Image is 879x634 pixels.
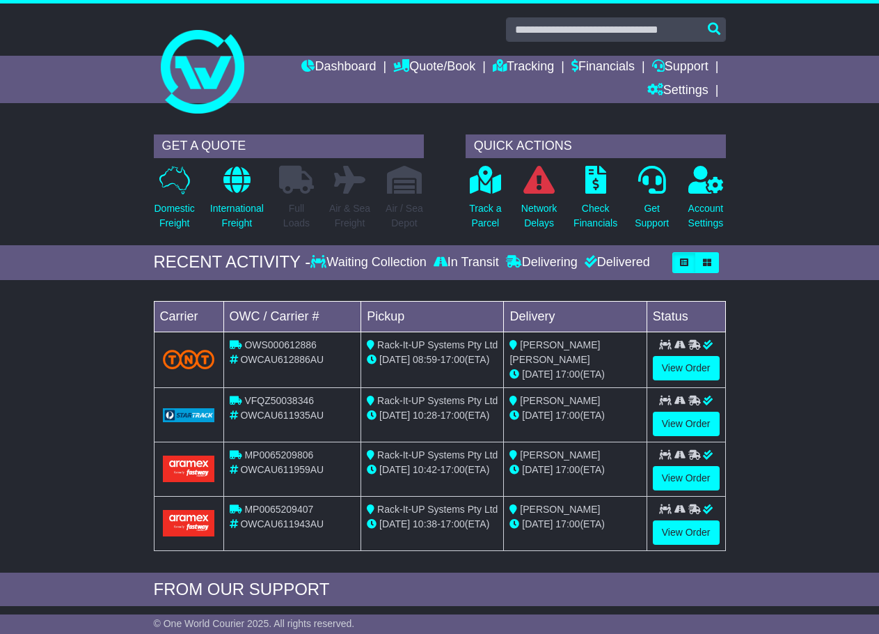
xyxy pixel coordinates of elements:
[522,518,553,529] span: [DATE]
[573,165,618,238] a: CheckFinancials
[367,517,498,532] div: - (ETA)
[509,367,640,382] div: (ETA)
[522,464,553,475] span: [DATE]
[555,410,580,421] span: 17:00
[379,354,410,365] span: [DATE]
[652,56,708,79] a: Support
[379,518,410,529] span: [DATE]
[209,165,264,238] a: InternationalFreight
[688,165,724,238] a: AccountSettings
[634,165,670,238] a: GetSupport
[377,395,498,406] span: Rack-It-UP Systems Pty Ltd
[244,449,313,461] span: MP0065209806
[154,165,196,238] a: DomesticFreight
[244,395,314,406] span: VFQZ50038346
[163,350,215,369] img: TNT_Domestic.png
[522,369,553,380] span: [DATE]
[240,354,324,365] span: OWCAU612886AU
[571,56,635,79] a: Financials
[163,510,215,536] img: Aramex.png
[377,449,498,461] span: Rack-It-UP Systems Pty Ltd
[555,518,580,529] span: 17:00
[210,201,264,231] p: International Freight
[377,339,498,350] span: Rack-It-UP Systems Pty Ltd
[647,79,708,103] a: Settings
[329,201,370,231] p: Air & Sea Freight
[413,410,437,421] span: 10:28
[413,518,437,529] span: 10:38
[154,618,355,629] span: © One World Courier 2025. All rights reserved.
[244,504,313,515] span: MP0065209407
[441,464,465,475] span: 17:00
[240,518,324,529] span: OWCAU611943AU
[581,255,650,270] div: Delivered
[520,504,600,515] span: [PERSON_NAME]
[367,408,498,423] div: - (ETA)
[154,252,311,272] div: RECENT ACTIVITY -
[653,356,720,380] a: View Order
[509,463,640,477] div: (ETA)
[154,301,223,332] td: Carrier
[468,165,502,238] a: Track aParcel
[223,301,361,332] td: OWC / Carrier #
[413,464,437,475] span: 10:42
[163,408,215,422] img: GetCarrierServiceLogo
[653,412,720,436] a: View Order
[653,466,720,490] a: View Order
[155,201,195,231] p: Domestic Freight
[635,201,669,231] p: Get Support
[520,395,600,406] span: [PERSON_NAME]
[441,410,465,421] span: 17:00
[430,255,502,270] div: In Transit
[379,464,410,475] span: [DATE]
[520,449,600,461] span: [PERSON_NAME]
[386,201,423,231] p: Air / Sea Depot
[469,201,501,231] p: Track a Parcel
[521,201,557,231] p: Network Delays
[310,255,429,270] div: Waiting Collection
[509,339,600,365] span: [PERSON_NAME] [PERSON_NAME]
[653,520,720,545] a: View Order
[521,165,557,238] a: NetworkDelays
[377,504,498,515] span: Rack-It-UP Systems Pty Ltd
[522,410,553,421] span: [DATE]
[493,56,554,79] a: Tracking
[361,301,504,332] td: Pickup
[413,354,437,365] span: 08:59
[154,580,726,600] div: FROM OUR SUPPORT
[647,301,725,332] td: Status
[367,463,498,477] div: - (ETA)
[504,301,647,332] td: Delivery
[441,354,465,365] span: 17:00
[240,464,324,475] span: OWCAU611959AU
[555,464,580,475] span: 17:00
[688,201,724,231] p: Account Settings
[367,353,498,367] div: - (ETA)
[240,410,324,421] span: OWCAU611935AU
[441,518,465,529] span: 17:00
[279,201,314,231] p: Full Loads
[244,339,317,350] span: OWS000612886
[509,517,640,532] div: (ETA)
[154,134,424,158] div: GET A QUOTE
[466,134,726,158] div: QUICK ACTIONS
[163,456,215,481] img: Aramex.png
[393,56,475,79] a: Quote/Book
[555,369,580,380] span: 17:00
[379,410,410,421] span: [DATE]
[573,201,617,231] p: Check Financials
[509,408,640,423] div: (ETA)
[502,255,581,270] div: Delivering
[301,56,376,79] a: Dashboard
